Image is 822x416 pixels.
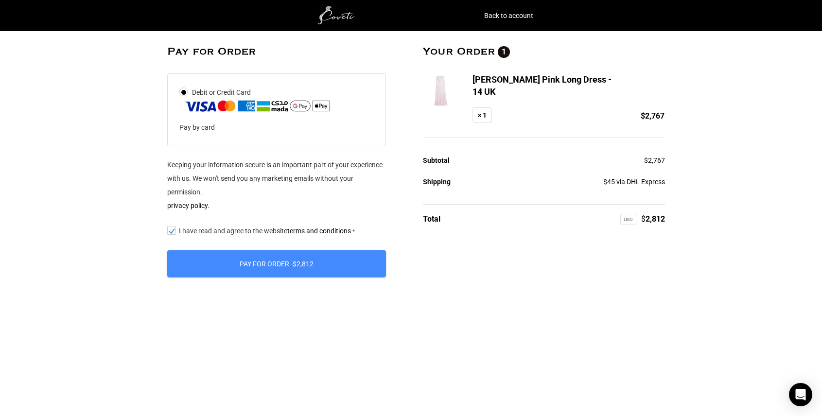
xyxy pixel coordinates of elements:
[167,158,386,212] p: Keeping your information secure is an important part of your experience with us. We won't send yo...
[423,156,450,164] span: Subtotal
[293,260,314,268] bdi: 2,812
[472,73,621,98] h3: [PERSON_NAME] Pink Long Dress - 14 UK
[423,73,458,112] img: Safiyaa Gloria Pale Pink Long Dress50421 nobg
[423,178,451,186] span: Shipping
[293,260,297,268] span: $
[167,46,386,58] h2: Pay for Order
[641,214,646,224] span: $
[183,99,331,113] img: Debit or Credit Card
[644,156,665,164] span: 2,767
[179,86,335,113] label: Debit or Credit Card
[179,121,361,134] p: Pay by card
[603,178,607,186] span: $
[167,250,386,277] button: Pay for order -$2,812
[472,107,492,123] strong: × 1
[789,383,812,406] div: Open Intercom Messenger
[603,178,615,186] span: 45
[289,6,386,25] img: white1.png
[287,227,351,235] a: terms and conditions
[641,109,665,123] span: 2,767
[179,227,351,235] span: I have read and agree to the website
[620,214,636,225] div: USD
[423,214,440,224] span: Total
[167,202,208,209] a: privacy policy
[616,178,665,186] small: via DHL Express
[641,214,665,224] span: 2,812
[423,46,665,58] h2: Your Order
[498,46,510,58] span: 1
[644,156,648,164] span: $
[352,228,355,235] abbr: required
[641,111,645,121] span: $
[484,9,533,22] a: Back to account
